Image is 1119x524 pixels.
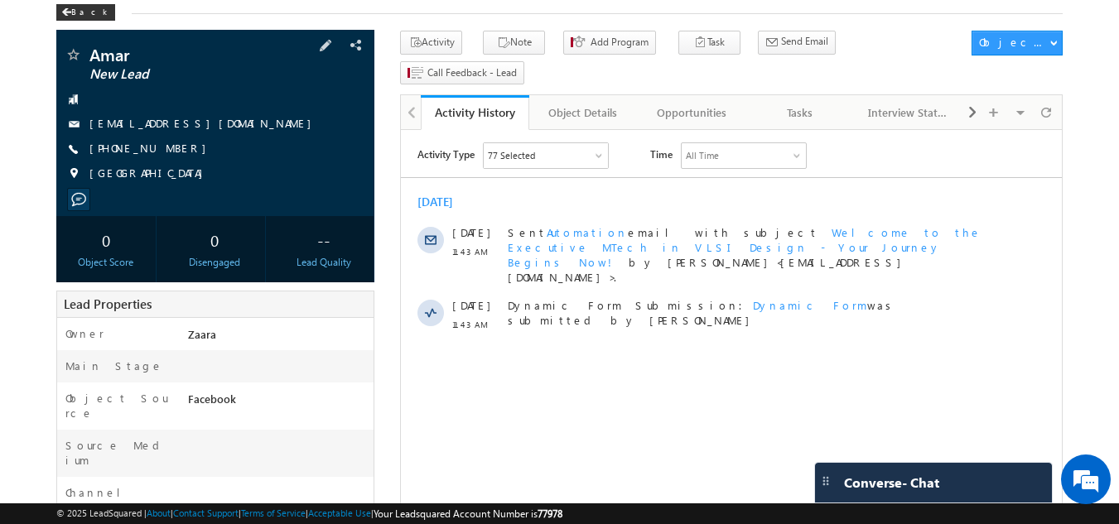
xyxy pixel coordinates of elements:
div: [DATE] [17,65,70,79]
div: Object Score [60,255,152,270]
div: All Time [285,18,318,33]
button: Activity [400,31,462,55]
span: New Lead [89,66,286,83]
div: Object Details [543,103,623,123]
span: Converse - Chat [844,475,939,490]
img: carter-drag [819,474,832,488]
span: Your Leadsquared Account Number is [374,507,562,520]
button: Send Email [758,31,836,55]
span: [GEOGRAPHIC_DATA] [89,166,211,182]
label: Object Source [65,391,172,421]
span: [DATE] [51,168,89,183]
div: Object Actions [979,35,1049,50]
a: Object Details [529,95,638,130]
span: Sent email with subject [107,95,417,109]
span: Call Feedback - Lead [427,65,517,80]
textarea: Type your message and hit 'Enter' [22,153,302,392]
div: Activity History [433,104,517,120]
a: Opportunities [638,95,746,130]
button: Task [678,31,740,55]
div: Chat with us now [86,87,278,108]
div: Minimize live chat window [272,8,311,48]
div: Back [56,4,115,21]
span: [PHONE_NUMBER] [89,141,215,157]
a: About [147,507,171,518]
span: Zaara [188,327,216,341]
span: Dynamic Form [352,168,466,182]
span: 77978 [538,507,562,520]
div: Lead Quality [277,255,369,270]
a: [EMAIL_ADDRESS][DOMAIN_NAME] [89,116,320,130]
a: Contact Support [173,507,239,518]
span: Lead Properties [64,296,152,312]
span: Amar [89,46,286,63]
label: Main Stage [65,358,163,373]
a: Terms of Service [241,507,306,518]
em: Start Chat [225,406,301,429]
span: Time [249,12,272,37]
a: Interview Status [855,95,963,130]
div: Disengaged [169,255,261,270]
div: 0 [60,224,152,255]
div: Tasks [760,103,840,123]
span: Automation [146,95,227,109]
div: Sales Activity,Program,Email Bounced,Email Link Clicked,Email Marked Spam & 72 more.. [83,13,207,38]
span: © 2025 LeadSquared | | | | | [56,506,562,522]
div: Facebook [184,391,374,414]
span: 11:43 AM [51,187,101,202]
span: [DATE] [51,95,89,110]
a: Activity History [421,95,529,130]
button: Note [483,31,545,55]
label: Owner [65,326,104,341]
img: d_60004797649_company_0_60004797649 [28,87,70,108]
a: Back [56,3,123,17]
label: Source Medium [65,438,172,468]
label: Channel [65,485,133,500]
span: Welcome to the Executive MTech in VLSI Design - Your Journey Begins Now! [107,95,581,139]
button: Call Feedback - Lead [400,61,524,85]
span: 11:43 AM [51,114,101,129]
div: Interview Status [868,103,948,123]
span: Activity Type [17,12,74,37]
span: Dynamic Form Submission: was submitted by [PERSON_NAME] [107,168,591,198]
a: Acceptable Use [308,507,371,518]
div: 0 [169,224,261,255]
button: Add Program [563,31,656,55]
div: by [PERSON_NAME]<[EMAIL_ADDRESS][DOMAIN_NAME]>. [107,95,591,153]
a: Tasks [746,95,855,130]
button: Object Actions [972,31,1063,55]
div: Opportunities [651,103,731,123]
div: 77 Selected [87,18,134,33]
span: Send Email [781,34,828,49]
div: -- [277,224,369,255]
span: Add Program [591,35,649,50]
